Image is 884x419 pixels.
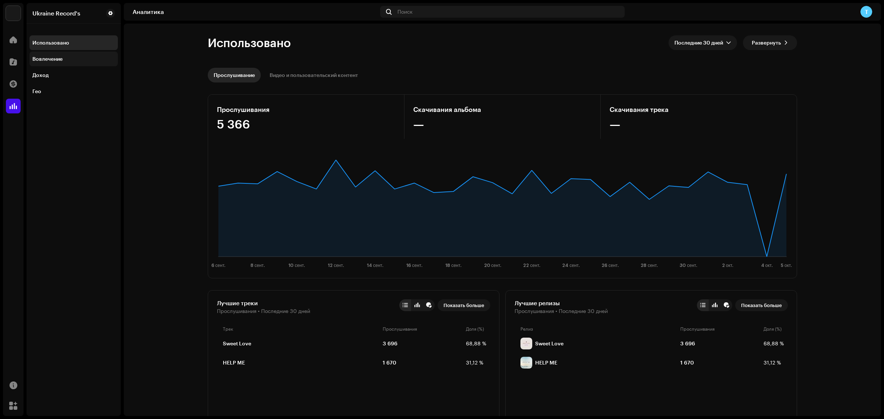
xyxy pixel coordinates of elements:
div: 68,88 % [466,341,484,346]
div: 3 696 [383,341,463,346]
re-m-nav-item: Гео [29,84,118,99]
text: 24 сент. [562,263,580,268]
button: Показать больше [735,299,788,311]
text: 5 окт. [781,263,792,268]
span: Показать больше [443,298,484,313]
span: Последние 30 дней [674,35,726,50]
text: 10 сент. [288,263,305,268]
img: 91324BB8-326D-4499-AEFC-ABB1BEF50E49 [520,357,532,369]
div: Аналитика [133,9,377,15]
div: 1 670 [680,360,761,366]
text: 8 сент. [250,263,265,268]
div: Скачивания альбома [413,103,592,115]
div: 31,12 % [466,360,484,366]
div: Доля (%) [764,326,782,332]
text: 26 сент. [601,263,619,268]
div: Ukraine Record's [32,10,80,16]
div: — [610,118,788,130]
span: Последние 30 дней [261,308,310,314]
div: Видео и пользовательский контент [270,68,358,82]
text: 22 сент. [523,263,540,268]
button: Развернуть [743,35,797,50]
re-m-nav-item: Использовано [29,35,118,50]
span: Показать больше [741,298,782,313]
div: 5 366 [217,118,395,130]
div: Доля (%) [466,326,484,332]
span: Развернуть [752,35,781,50]
div: 1 670 [383,360,463,366]
text: 28 сент. [641,263,658,268]
div: Прослушивания [217,103,395,115]
span: Прослушивания [217,308,256,314]
span: • [555,308,557,314]
div: Доход [32,72,49,78]
text: 20 сент. [484,263,502,268]
text: 18 сент. [445,263,462,268]
div: Прослушивания [680,326,761,332]
div: Sweet Love [223,341,251,346]
span: Прослушивания [515,308,554,314]
img: 76BC48EB-A826-433F-8AD5-66892C4FE414 [520,338,532,349]
div: — [413,118,592,130]
div: Скачивания трека [610,103,788,115]
span: Последние 30 дней [559,308,608,314]
text: 6 сент. [211,263,226,268]
div: Использовано [32,40,69,46]
div: Лучшие треки [217,299,310,307]
div: Релиз [520,326,677,332]
div: Вовлечение [32,56,63,62]
div: Прослушивание [214,68,255,82]
div: HELP ME [535,360,557,366]
div: dropdown trigger [726,35,731,50]
img: 4f352ab7-c6b2-4ec4-b97a-09ea22bd155f [6,6,21,21]
text: 4 окт. [761,263,773,268]
text: 2 окт. [722,263,734,268]
text: 14 сент. [367,263,383,268]
re-m-nav-item: Доход [29,68,118,82]
div: 68,88 % [764,341,782,346]
span: Поиск [397,9,413,15]
div: 31,12 % [764,360,782,366]
span: • [258,308,260,314]
div: Лучшие релизы [515,299,608,307]
div: HELP ME [223,360,245,366]
div: Прослушивания [383,326,463,332]
div: Гео [32,88,41,94]
div: T [860,6,872,18]
re-m-nav-item: Вовлечение [29,52,118,66]
button: Показать больше [438,299,490,311]
span: Использовано [208,35,291,50]
div: 3 696 [680,341,761,346]
text: 30 сент. [680,263,697,268]
div: Sweet Love [535,341,564,346]
div: Трек [223,326,380,332]
text: 16 сент. [406,263,422,268]
text: 12 сент. [328,263,344,268]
